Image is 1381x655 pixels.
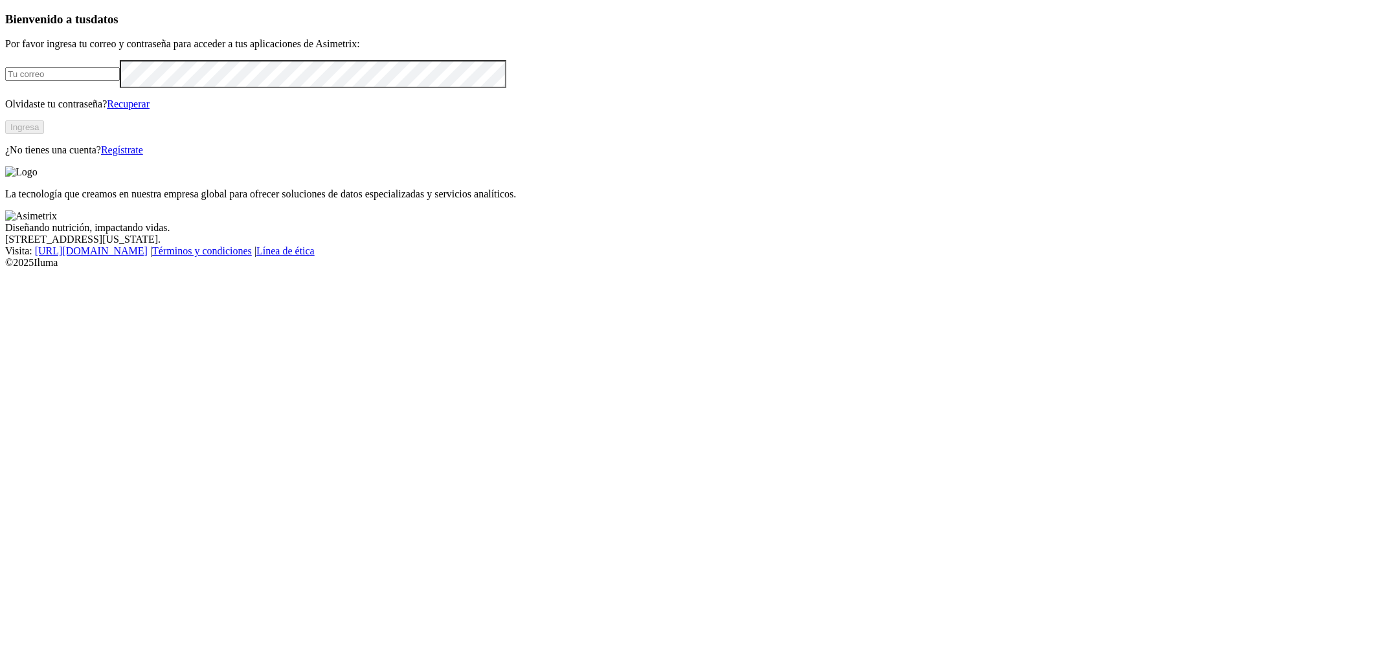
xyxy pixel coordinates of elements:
a: Términos y condiciones [152,245,252,256]
img: Logo [5,166,38,178]
input: Tu correo [5,67,120,81]
button: Ingresa [5,120,44,134]
div: Visita : | | [5,245,1376,257]
img: Asimetrix [5,210,57,222]
span: datos [91,12,118,26]
a: Recuperar [107,98,150,109]
div: © 2025 Iluma [5,257,1376,269]
div: Diseñando nutrición, impactando vidas. [5,222,1376,234]
a: Línea de ética [256,245,315,256]
p: Olvidaste tu contraseña? [5,98,1376,110]
p: ¿No tienes una cuenta? [5,144,1376,156]
a: [URL][DOMAIN_NAME] [35,245,148,256]
p: Por favor ingresa tu correo y contraseña para acceder a tus aplicaciones de Asimetrix: [5,38,1376,50]
div: [STREET_ADDRESS][US_STATE]. [5,234,1376,245]
h3: Bienvenido a tus [5,12,1376,27]
p: La tecnología que creamos en nuestra empresa global para ofrecer soluciones de datos especializad... [5,188,1376,200]
a: Regístrate [101,144,143,155]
